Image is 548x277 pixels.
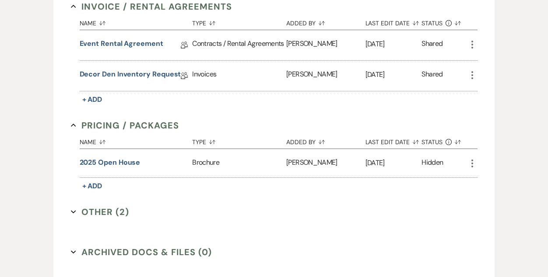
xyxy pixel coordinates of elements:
button: + Add [80,93,105,106]
button: Name [80,13,193,30]
button: Name [80,132,193,149]
div: Brochure [192,149,286,177]
a: Decor Den Inventory Request [80,69,181,83]
button: Last Edit Date [365,132,422,149]
div: [PERSON_NAME] [286,149,365,177]
div: Contracts / Rental Agreements [192,30,286,60]
span: + Add [82,181,102,190]
div: Invoices [192,61,286,91]
div: Shared [422,69,443,83]
button: Type [192,132,286,149]
span: + Add [82,95,102,104]
button: Added By [286,132,365,149]
p: [DATE] [365,157,422,169]
p: [DATE] [365,69,422,80]
button: Added By [286,13,365,30]
a: Event Rental Agreement [80,38,163,52]
div: [PERSON_NAME] [286,30,365,60]
button: Archived Docs & Files (0) [71,246,212,259]
button: Status [422,132,467,149]
button: Status [422,13,467,30]
span: Status [422,20,443,26]
button: + Add [80,180,105,192]
p: [DATE] [365,38,422,50]
div: [PERSON_NAME] [286,61,365,91]
button: Type [192,13,286,30]
span: Status [422,139,443,145]
div: Hidden [422,157,443,169]
button: Pricing / Packages [71,119,179,132]
button: Last Edit Date [365,13,422,30]
button: Other (2) [71,205,130,218]
button: 2025 Open House [80,157,141,168]
div: Shared [422,38,443,52]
